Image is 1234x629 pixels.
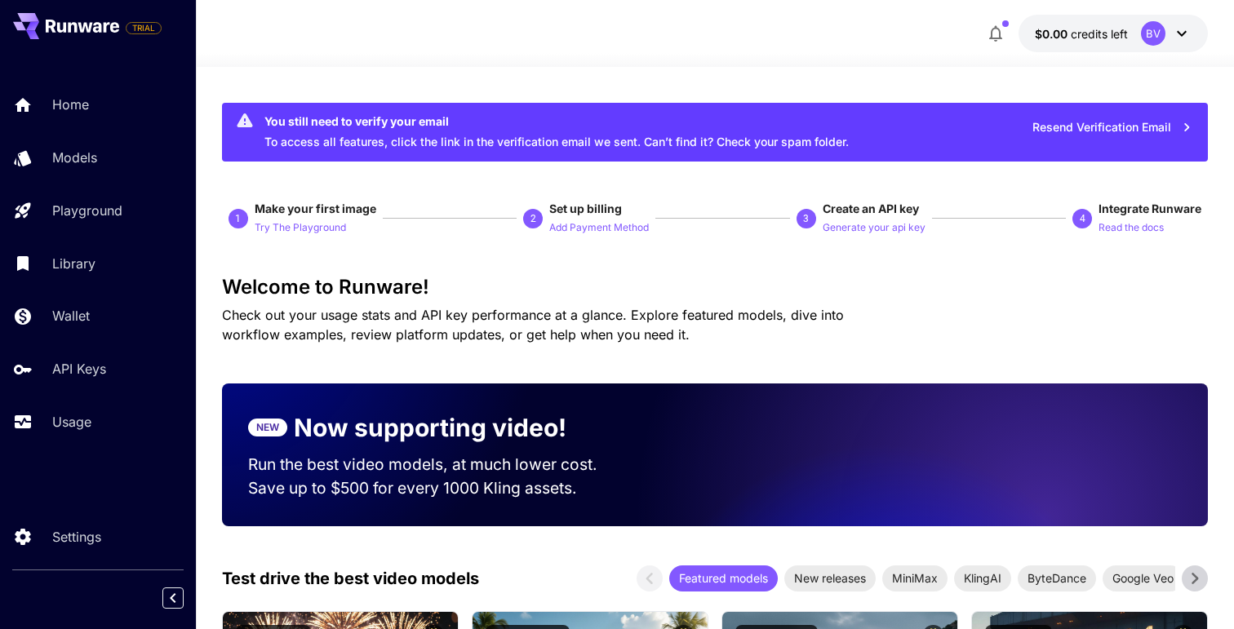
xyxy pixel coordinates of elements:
[222,566,479,591] p: Test drive the best video models
[126,18,162,38] span: Add your payment card to enable full platform functionality.
[1018,565,1096,591] div: ByteDance
[1035,27,1071,41] span: $0.00
[823,202,919,215] span: Create an API key
[1099,202,1201,215] span: Integrate Runware
[248,453,628,476] p: Run the best video models, at much lower cost.
[52,412,91,432] p: Usage
[1019,15,1208,52] button: $0.00BV
[1080,211,1085,226] p: 4
[882,565,948,591] div: MiniMax
[255,217,346,237] button: Try The Playground
[784,569,876,587] span: New releases
[954,569,1011,587] span: KlingAI
[1035,25,1128,42] div: $0.00
[549,217,649,237] button: Add Payment Method
[255,220,346,236] p: Try The Playground
[1023,111,1201,144] button: Resend Verification Email
[803,211,809,226] p: 3
[1018,569,1096,587] span: ByteDance
[52,95,89,114] p: Home
[823,217,925,237] button: Generate your api key
[954,565,1011,591] div: KlingAI
[52,306,90,326] p: Wallet
[222,276,1208,299] h3: Welcome to Runware!
[52,359,106,379] p: API Keys
[52,148,97,167] p: Models
[127,22,161,34] span: TRIAL
[264,113,849,130] div: You still need to verify your email
[823,220,925,236] p: Generate your api key
[1141,21,1165,46] div: BV
[264,108,849,157] div: To access all features, click the link in the verification email we sent. Can’t find it? Check yo...
[52,527,101,547] p: Settings
[222,307,844,343] span: Check out your usage stats and API key performance at a glance. Explore featured models, dive int...
[1103,569,1183,587] span: Google Veo
[255,202,376,215] span: Make your first image
[235,211,241,226] p: 1
[248,476,628,500] p: Save up to $500 for every 1000 Kling assets.
[294,410,566,446] p: Now supporting video!
[1103,565,1183,591] div: Google Veo
[1099,220,1164,236] p: Read the docs
[52,254,95,273] p: Library
[1099,217,1164,237] button: Read the docs
[175,583,196,613] div: Collapse sidebar
[882,569,948,587] span: MiniMax
[784,565,876,591] div: New releases
[52,201,122,220] p: Playground
[162,587,184,609] button: Collapse sidebar
[669,569,778,587] span: Featured models
[530,211,536,226] p: 2
[256,420,279,435] p: NEW
[549,202,622,215] span: Set up billing
[669,565,778,591] div: Featured models
[549,220,649,236] p: Add Payment Method
[1071,27,1128,41] span: credits left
